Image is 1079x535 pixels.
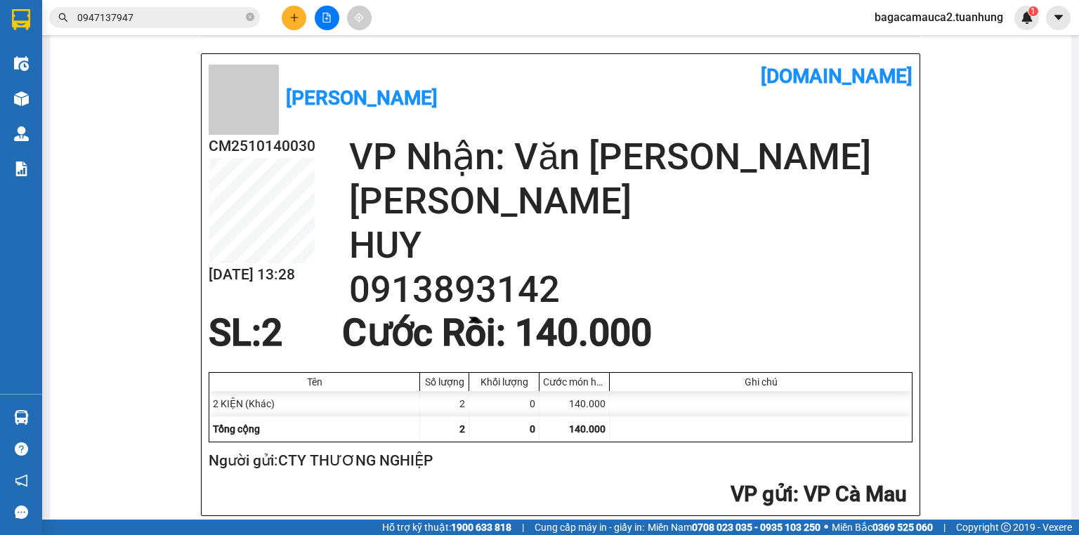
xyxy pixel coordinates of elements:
[77,10,243,25] input: Tìm tên, số ĐT hoặc mã đơn
[424,376,465,388] div: Số lượng
[761,65,913,88] b: [DOMAIN_NAME]
[8,35,334,64] h2: : VP Cà Mau
[1001,522,1011,532] span: copyright
[15,474,28,487] span: notification
[246,13,254,21] span: close-circle
[354,13,364,22] span: aim
[1046,6,1071,30] button: caret-down
[342,311,652,355] span: Cước Rồi : 140.000
[209,391,420,416] div: 2 KIỆN (Khác)
[382,520,511,535] span: Hỗ trợ kỹ thuật:
[543,376,606,388] div: Cước món hàng
[15,442,28,456] span: question-circle
[14,161,29,176] img: solution-icon
[1021,11,1033,24] img: icon-new-feature
[14,410,29,425] img: warehouse-icon
[14,91,29,106] img: warehouse-icon
[1028,6,1038,16] sup: 1
[824,524,828,530] span: ⚪️
[209,263,315,286] h2: [DATE] 13:28
[420,391,469,416] div: 2
[282,6,306,30] button: plus
[451,522,511,533] strong: 1900 633 818
[15,506,28,519] span: message
[535,520,644,535] span: Cung cấp máy in - giấy in:
[289,13,299,22] span: plus
[209,135,315,158] h2: CM2510140030
[943,520,946,535] span: |
[246,11,254,25] span: close-circle
[863,8,1014,26] span: bagacamauca2.tuanhung
[213,423,260,435] span: Tổng cộng
[569,423,606,435] span: 140.000
[459,423,465,435] span: 2
[12,9,30,30] img: logo-vxr
[213,376,416,388] div: Tên
[692,522,820,533] strong: 0708 023 035 - 0935 103 250
[261,311,282,355] span: 2
[473,376,535,388] div: Khối lượng
[349,135,913,223] h2: VP Nhận: Văn [PERSON_NAME] [PERSON_NAME]
[832,520,933,535] span: Miền Bắc
[522,520,524,535] span: |
[8,4,334,27] h2: Người gửi: CTY THƯƠNG NGHIỆP
[349,223,913,267] h2: HUY
[157,37,220,61] span: VP gửi
[209,449,907,473] h2: Người gửi: CTY THƯƠNG NGHIỆP
[349,267,913,312] h2: 0913893142
[872,522,933,533] strong: 0369 525 060
[14,56,29,71] img: warehouse-icon
[209,480,907,509] h2: : VP Cà Mau
[469,391,539,416] div: 0
[530,423,535,435] span: 0
[613,376,908,388] div: Ghi chú
[322,13,332,22] span: file-add
[1052,11,1065,24] span: caret-down
[315,6,339,30] button: file-add
[14,126,29,141] img: warehouse-icon
[58,13,68,22] span: search
[347,6,372,30] button: aim
[539,391,610,416] div: 140.000
[1031,6,1035,16] span: 1
[209,311,261,355] span: SL:
[286,86,438,110] b: [PERSON_NAME]
[731,482,793,506] span: VP gửi
[648,520,820,535] span: Miền Nam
